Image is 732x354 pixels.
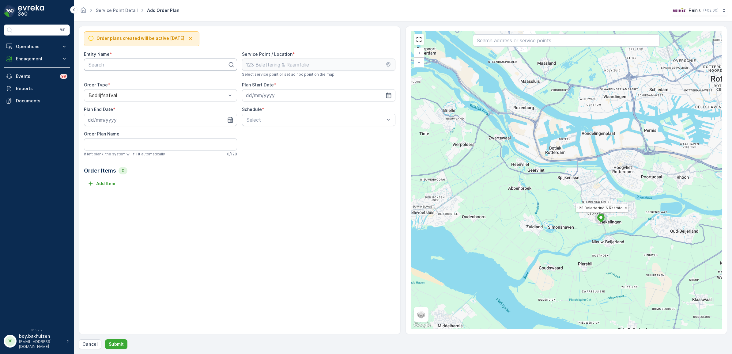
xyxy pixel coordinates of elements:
[84,152,165,157] span: If left blank, the system will fill it automatically
[242,107,262,112] label: Schedule
[84,131,119,136] label: Order Plan Name
[146,7,181,13] span: Add Order Plan
[414,58,424,67] a: Zoom Out
[4,5,16,17] img: logo
[242,89,395,101] input: dd/mm/yyyy
[672,7,686,14] img: Reinis-Logo-Vrijstaand_Tekengebied-1-copy2_aBO4n7j.png
[61,74,66,79] p: 99
[689,7,701,13] p: Reinis
[16,98,67,104] p: Documents
[672,5,727,16] button: Reinis(+02:00)
[247,116,384,124] p: Select
[19,339,63,349] p: [EMAIL_ADDRESS][DOMAIN_NAME]
[4,328,70,332] span: v 1.52.2
[96,35,186,41] span: Order plans created will be active [DATE].
[59,28,66,32] p: ⌘B
[242,82,274,87] label: Plan Start Date
[16,86,67,92] p: Reports
[4,40,70,53] button: Operations
[84,114,237,126] input: dd/mm/yyyy
[4,95,70,107] a: Documents
[84,166,116,175] p: Order Items
[16,73,56,79] p: Events
[412,321,432,329] img: Google
[19,333,63,339] p: boy.bakhuizen
[417,59,421,65] span: −
[5,336,15,346] div: BB
[84,107,113,112] label: Plan End Date
[80,9,87,14] a: Homepage
[16,44,58,50] p: Operations
[79,339,101,349] button: Cancel
[18,5,44,17] img: logo_dark-DEwI_e13.png
[412,321,432,329] a: Open this area in Google Maps (opens a new window)
[82,341,98,347] p: Cancel
[242,59,395,71] input: 123 Belettering & Raamfolie
[414,308,428,321] a: Layers
[418,50,421,55] span: +
[414,48,424,58] a: Zoom In
[84,51,110,57] label: Entity Name
[84,179,119,188] button: Add Item
[4,82,70,95] a: Reports
[4,70,70,82] a: Events99
[227,152,237,157] p: 0 / 128
[84,82,108,87] label: Order Type
[242,51,292,57] label: Service Point / Location
[16,56,58,62] p: Engagement
[4,53,70,65] button: Engagement
[109,341,124,347] p: Submit
[96,8,138,13] a: Service Point Detail
[96,181,115,187] p: Add Item
[242,72,335,77] span: Select service point or set ad hoc point on the map.
[473,34,660,47] input: Search address or service points
[4,333,70,349] button: BBboy.bakhuizen[EMAIL_ADDRESS][DOMAIN_NAME]
[105,339,127,349] button: Submit
[121,168,125,174] p: 0
[89,61,228,68] p: Search
[414,35,424,44] a: View Fullscreen
[703,8,719,13] p: ( +02:00 )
